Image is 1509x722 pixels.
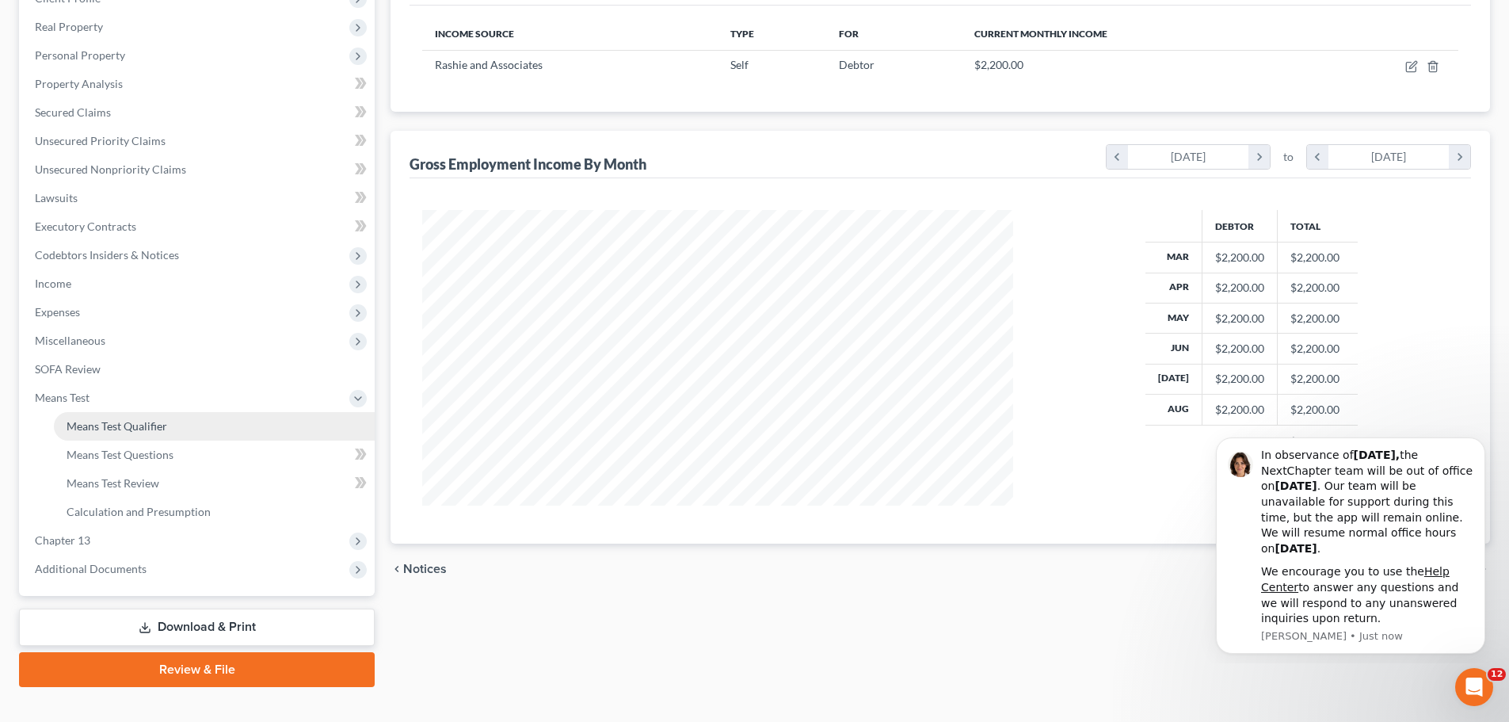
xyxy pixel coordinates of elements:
div: [DATE] [1128,145,1249,169]
div: [DATE] [1328,145,1450,169]
span: Executory Contracts [35,220,136,233]
span: Type [730,28,754,40]
i: chevron_left [1307,145,1328,169]
span: Secured Claims [35,105,111,119]
td: $2,200.00 [1277,334,1358,364]
i: chevron_right [1449,145,1470,169]
i: chevron_right [1248,145,1270,169]
span: Means Test Questions [67,448,173,461]
span: 12 [1488,668,1506,681]
span: Codebtors Insiders & Notices [35,248,179,262]
a: Means Test Review [54,469,375,498]
button: chevron_left Notices [391,563,447,575]
td: $2,200.00 [1277,364,1358,394]
div: $2,200.00 [1215,311,1264,327]
th: Total [1277,210,1358,242]
td: $2,200.00 [1277,243,1358,273]
a: Means Test Questions [54,441,375,469]
div: $2,200.00 [1215,402,1264,418]
th: May [1145,303,1202,333]
iframe: Intercom live chat [1455,668,1493,706]
td: $2,200.00 [1277,395,1358,425]
div: $2,200.00 [1215,280,1264,296]
td: $2,200.00 [1277,303,1358,333]
a: Calculation and Presumption [54,498,375,526]
td: $2,200.00 [1277,273,1358,303]
th: Debtor [1202,210,1277,242]
span: Lawsuits [35,191,78,204]
a: Unsecured Nonpriority Claims [22,155,375,184]
span: Income Source [435,28,514,40]
a: Means Test Qualifier [54,412,375,441]
span: Current Monthly Income [974,28,1107,40]
a: Property Analysis [22,70,375,98]
span: Notices [403,563,447,575]
span: Debtor [839,58,875,71]
span: Income [35,277,71,290]
th: Aug [1145,395,1202,425]
div: $2,200.00 [1215,341,1264,357]
th: Jun [1145,334,1202,364]
span: Means Test Qualifier [67,419,167,433]
span: SOFA Review [35,362,101,376]
span: Personal Property [35,48,125,62]
span: Property Analysis [35,77,123,90]
span: to [1283,149,1294,165]
a: Unsecured Priority Claims [22,127,375,155]
div: $2,200.00 [1215,250,1264,265]
span: Means Test [35,391,90,404]
span: Unsecured Priority Claims [35,134,166,147]
i: chevron_left [391,563,403,575]
iframe: Intercom notifications message [1192,423,1509,663]
th: Mar [1145,243,1202,273]
span: Means Test Review [67,476,159,490]
th: [DATE] [1145,364,1202,394]
span: Miscellaneous [35,334,105,347]
span: Additional Documents [35,562,147,575]
i: chevron_left [1107,145,1128,169]
span: Calculation and Presumption [67,505,211,518]
a: SOFA Review [22,355,375,384]
span: Self [730,58,749,71]
a: Download & Print [19,609,375,646]
span: $2,200.00 [974,58,1023,71]
span: Unsecured Nonpriority Claims [35,162,186,176]
th: Apr [1145,273,1202,303]
a: Review & File [19,652,375,687]
span: Expenses [35,305,80,319]
a: Secured Claims [22,98,375,127]
span: For [839,28,859,40]
a: Lawsuits [22,184,375,212]
div: Gross Employment Income By Month [410,155,646,174]
div: $2,200.00 [1215,371,1264,387]
a: Executory Contracts [22,212,375,241]
span: Real Property [35,20,103,33]
span: Rashie and Associates [435,58,543,71]
span: Chapter 13 [35,533,90,547]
